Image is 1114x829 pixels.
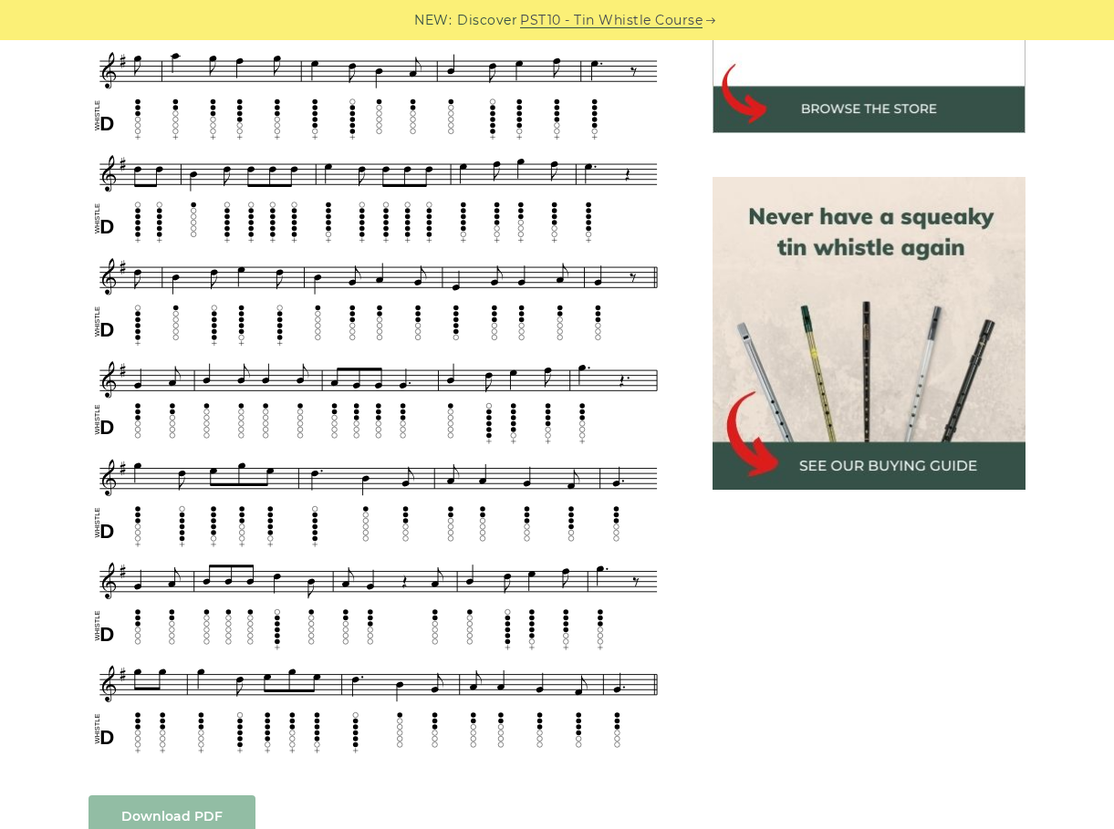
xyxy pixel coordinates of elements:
[713,177,1026,490] img: tin whistle buying guide
[520,10,703,31] a: PST10 - Tin Whistle Course
[457,10,517,31] span: Discover
[414,10,452,31] span: NEW:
